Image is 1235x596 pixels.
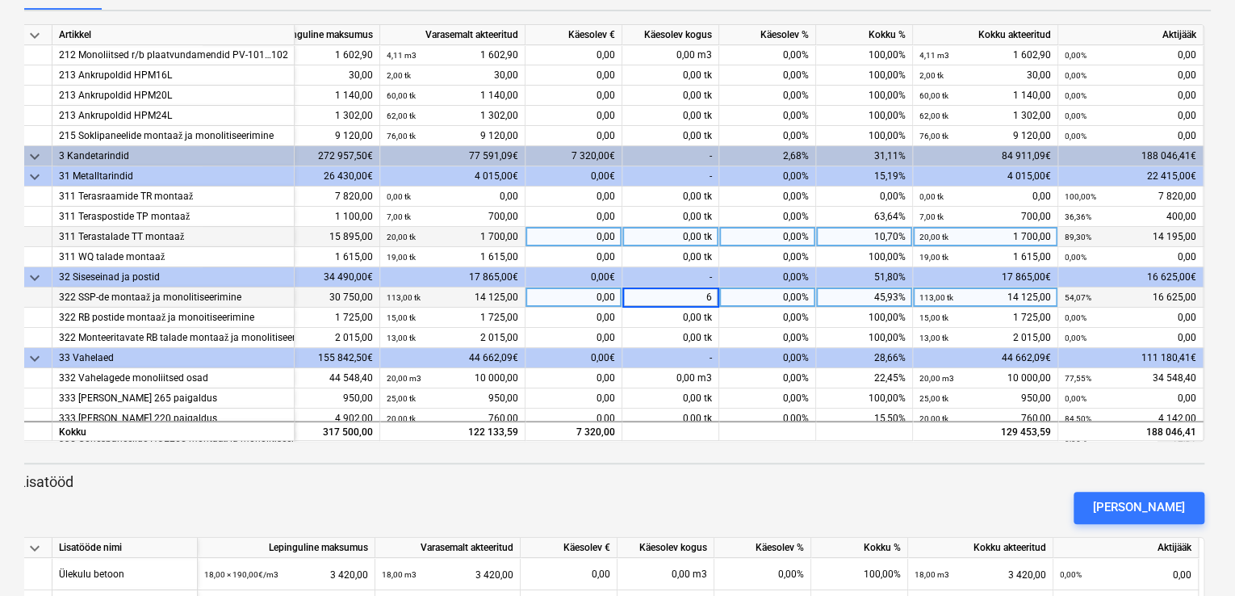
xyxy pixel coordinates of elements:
span: keyboard_arrow_down [25,167,44,187]
button: [PERSON_NAME] [1074,492,1204,524]
small: 89,30% [1065,233,1091,241]
div: 0,00 tk [622,106,719,126]
div: 16 625,00 [1065,288,1196,308]
div: 122 133,59 [387,422,518,443]
div: 0,00 [1065,65,1196,86]
div: 111 180,41€ [1058,348,1204,368]
small: 25,00 tk [387,394,416,403]
small: 0,00% [1065,111,1086,120]
div: 31 Metalltarindid [59,166,287,187]
small: 20,00 tk [919,233,948,241]
div: 0,00% [719,126,816,146]
div: 31,11% [816,146,913,166]
div: 0,00€ [525,166,622,187]
div: 32 Siseseinad ja postid [59,267,287,288]
div: 100,00% [816,388,913,409]
div: 0,00 [1065,328,1196,348]
div: Kokku [52,421,295,441]
div: 15,50% [816,409,913,429]
div: 84 911,09€ [913,146,1058,166]
small: 20,00 tk [919,414,948,423]
div: Kokku akteeritud [908,538,1053,558]
div: 0,00% [719,348,816,368]
small: 20,00 m3 [387,374,421,383]
div: Kokku % [811,538,908,558]
div: 15,19% [816,166,913,187]
div: 4 142,00 [1065,409,1196,429]
div: 0,00 tk [622,65,719,86]
div: 0,00 [1065,308,1196,328]
div: 0,00% [719,409,816,429]
div: Käesolev € [521,538,617,558]
div: 0,00% [719,45,816,65]
div: 950,00 [387,388,518,409]
div: Artikkel [52,25,295,45]
div: 215 Soklipaneelide montaaž ja monolitiseerimine [59,126,287,146]
div: - [622,166,719,187]
small: 19,00 tk [919,253,948,262]
small: 7,00 tk [919,212,944,221]
div: 0,00% [719,247,816,267]
div: 333 [PERSON_NAME] 265 paigaldus [59,388,287,409]
div: 0,00% [719,288,816,308]
div: 0,00% [719,187,816,207]
small: 20,00 m3 [919,374,954,383]
div: 51,80% [816,267,913,288]
div: 1 700,00 [919,227,1051,247]
div: 0,00 tk [622,308,719,328]
div: Aktijääk [1053,538,1199,558]
div: 0,00€ [525,348,622,368]
div: 7 320,00 [525,421,622,441]
div: 0,00% [714,558,811,590]
div: 0,00 [525,328,622,348]
div: 3 420,00 [204,558,368,591]
div: 1 700,00 [387,227,518,247]
div: 1 140,00 [919,86,1051,106]
div: 400,00 [1065,207,1196,227]
small: 15,00 tk [387,313,416,322]
small: 60,00 tk [387,91,416,100]
div: Varasemalt akteeritud [380,25,525,45]
div: 311 Teraspostide TP montaaž [59,207,287,227]
div: [PERSON_NAME] [1093,497,1185,518]
div: 100,00% [811,558,908,590]
div: - [622,267,719,288]
div: 0,00 [1060,558,1191,591]
span: keyboard_arrow_down [25,147,44,166]
div: 17 865,00€ [913,267,1058,288]
div: 0,00 [1065,86,1196,106]
div: 0,00 [919,187,1051,207]
div: 0,00% [719,65,816,86]
small: 19,00 tk [387,253,416,262]
div: 22,45% [816,368,913,388]
div: 332 Vahelagede monoliitsed osad [59,368,287,388]
div: 28,66% [816,348,913,368]
div: 3 Kandetarindid [59,146,287,166]
small: 0,00 tk [387,192,411,201]
div: 0,00% [719,227,816,247]
div: 0,00 [525,45,622,65]
span: keyboard_arrow_down [25,268,44,288]
div: 0,00 tk [622,388,719,409]
small: 15,00 tk [919,313,948,322]
div: 1 602,90 [387,45,518,65]
div: 0,00 [525,288,622,308]
div: 212 Monoliitsed r/b plaatvundamendid PV-101…102 [59,45,287,65]
div: 0,00 tk [622,227,719,247]
div: 0,00 [525,106,622,126]
div: 0,00 tk [622,409,719,429]
small: 76,00 tk [919,132,948,141]
div: 44 662,09€ [913,348,1058,368]
div: 213 Ankrupoldid HPM16L [59,65,287,86]
small: 4,11 m3 [387,51,417,60]
div: 7 320,00€ [525,146,622,166]
div: 0,00 tk [622,328,719,348]
div: 2,68% [719,146,816,166]
div: 9 120,00 [919,126,1051,146]
div: 34 548,40 [1065,368,1196,388]
div: 100,00% [816,126,913,146]
small: 2,00 tk [919,71,944,80]
div: 10 000,00 [919,368,1051,388]
small: 18,00 m3 [915,570,949,579]
div: 30,00 [387,65,518,86]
